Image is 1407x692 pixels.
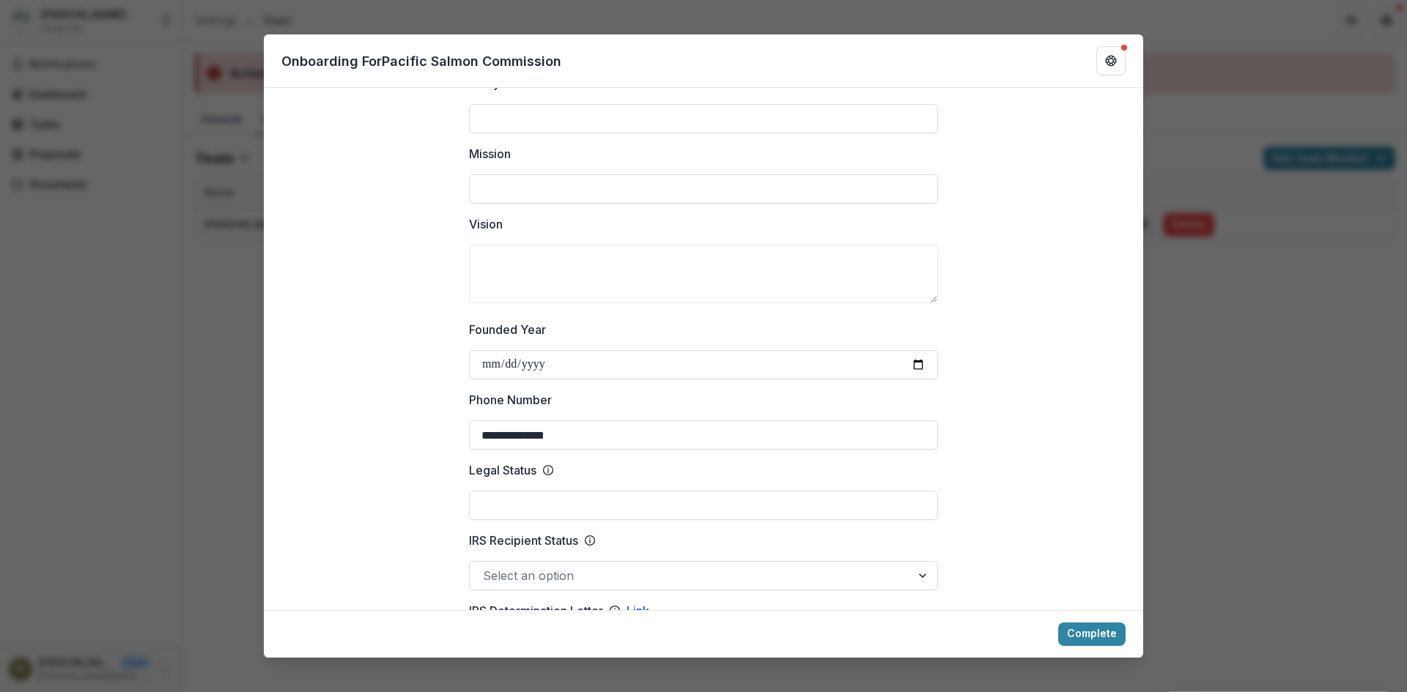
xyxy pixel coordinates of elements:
p: Vision [469,215,503,233]
p: IRS Determination Letter [469,602,603,620]
button: Get Help [1096,46,1126,75]
p: Founded Year [469,321,546,338]
a: Link [627,602,649,620]
p: Phone Number [469,391,552,409]
p: Mission [469,145,511,163]
button: Complete [1058,622,1126,646]
p: Onboarding For Pacific Salmon Commission [281,51,561,71]
p: IRS Recipient Status [469,532,578,549]
p: Legal Status [469,461,536,479]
